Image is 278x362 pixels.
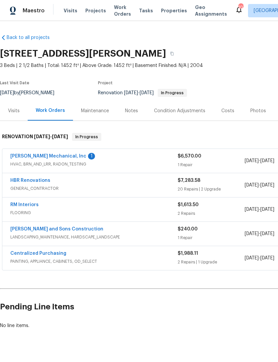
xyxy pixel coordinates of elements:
span: FLOORING [10,209,178,216]
span: [DATE] [260,183,274,187]
span: [DATE] [260,159,274,163]
span: Maestro [23,7,45,14]
a: [PERSON_NAME] and Sons Construction [10,227,103,231]
span: Work Orders [114,4,131,17]
div: 107 [238,4,243,11]
span: - [245,255,274,261]
a: Centralized Purchasing [10,251,66,256]
span: [DATE] [140,91,154,95]
span: [DATE] [260,231,274,236]
a: RM Interiors [10,202,39,207]
div: Maintenance [81,108,109,114]
div: Notes [125,108,138,114]
span: In Progress [73,134,101,140]
span: [DATE] [52,134,68,139]
a: [PERSON_NAME] Mechanical, Inc [10,154,86,159]
span: Projects [85,7,106,14]
div: 2 Repairs | 1 Upgrade [178,259,245,265]
div: 1 Repair [178,234,245,241]
span: $7,283.58 [178,178,200,183]
div: Work Orders [36,107,65,114]
span: [DATE] [260,207,274,212]
div: Visits [8,108,20,114]
div: Costs [221,108,234,114]
span: In Progress [158,91,186,95]
span: [DATE] [124,91,138,95]
span: Tasks [139,8,153,13]
span: [DATE] [245,256,259,260]
span: - [245,230,274,237]
a: HBR Renovations [10,178,50,183]
span: [DATE] [34,134,50,139]
span: [DATE] [245,183,259,187]
div: 1 [88,153,95,160]
span: GENERAL_CONTRACTOR [10,185,178,192]
div: Condition Adjustments [154,108,205,114]
span: Geo Assignments [195,4,227,17]
div: 1 Repair [178,162,245,168]
span: - [245,158,274,164]
span: Properties [161,7,187,14]
span: [DATE] [260,256,274,260]
span: - [245,206,274,213]
span: $1,988.11 [178,251,198,256]
h6: RENOVATION [2,133,68,141]
span: $1,613.50 [178,202,199,207]
span: LANDSCAPING_MAINTENANCE, HARDSCAPE_LANDSCAPE [10,234,178,240]
span: - [245,182,274,188]
span: Visits [64,7,77,14]
div: Photos [250,108,266,114]
div: 2 Repairs [178,210,245,217]
span: - [124,91,154,95]
span: [DATE] [245,207,259,212]
span: - [34,134,68,139]
span: [DATE] [245,231,259,236]
span: [DATE] [245,159,259,163]
div: 20 Repairs | 2 Upgrade [178,186,245,192]
span: $6,570.00 [178,154,201,159]
span: PAINTING, APPLIANCE, CABINETS, OD_SELECT [10,258,178,265]
span: HVAC, BRN_AND_LRR, RADON_TESTING [10,161,178,168]
span: Renovation [98,91,187,95]
span: $240.00 [178,227,198,231]
button: Copy Address [166,48,178,60]
span: Project [98,81,113,85]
